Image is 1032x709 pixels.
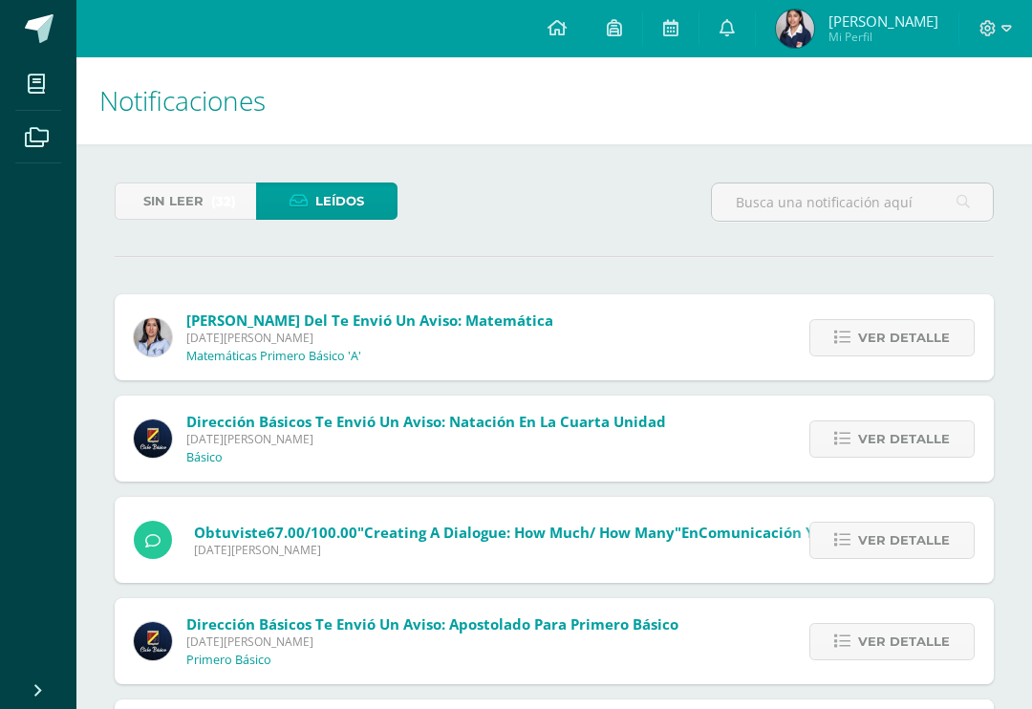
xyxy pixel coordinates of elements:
[186,634,678,650] span: [DATE][PERSON_NAME]
[186,412,666,431] span: Dirección Básicos te envió un aviso: Natación en la Cuarta Unidad
[186,653,271,668] p: Primero Básico
[828,29,938,45] span: Mi Perfil
[858,421,950,457] span: Ver detalle
[115,183,256,220] a: Sin leer(32)
[186,311,553,330] span: [PERSON_NAME] del te envió un aviso: Matemática
[211,183,236,219] span: (32)
[712,183,993,221] input: Busca una notificación aquí
[858,523,950,558] span: Ver detalle
[186,431,666,447] span: [DATE][PERSON_NAME]
[357,523,681,542] span: "Creating a dialogue: How much/ How many"
[858,320,950,355] span: Ver detalle
[186,614,678,634] span: Dirección Básicos te envió un aviso: Apostolado para Primero Básico
[134,318,172,356] img: 8adba496f07abd465d606718f465fded.png
[828,11,938,31] span: [PERSON_NAME]
[858,624,950,659] span: Ver detalle
[186,450,223,465] p: Básico
[186,349,361,364] p: Matemáticas Primero Básico 'A'
[143,183,204,219] span: Sin leer
[134,622,172,660] img: 0125c0eac4c50c44750533c4a7747585.png
[315,183,364,219] span: Leídos
[256,183,398,220] a: Leídos
[186,330,553,346] span: [DATE][PERSON_NAME]
[776,10,814,48] img: 8961583368e2b0077117dd0b5a1d1231.png
[267,523,357,542] span: 67.00/100.00
[99,82,266,118] span: Notificaciones
[134,419,172,458] img: 0125c0eac4c50c44750533c4a7747585.png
